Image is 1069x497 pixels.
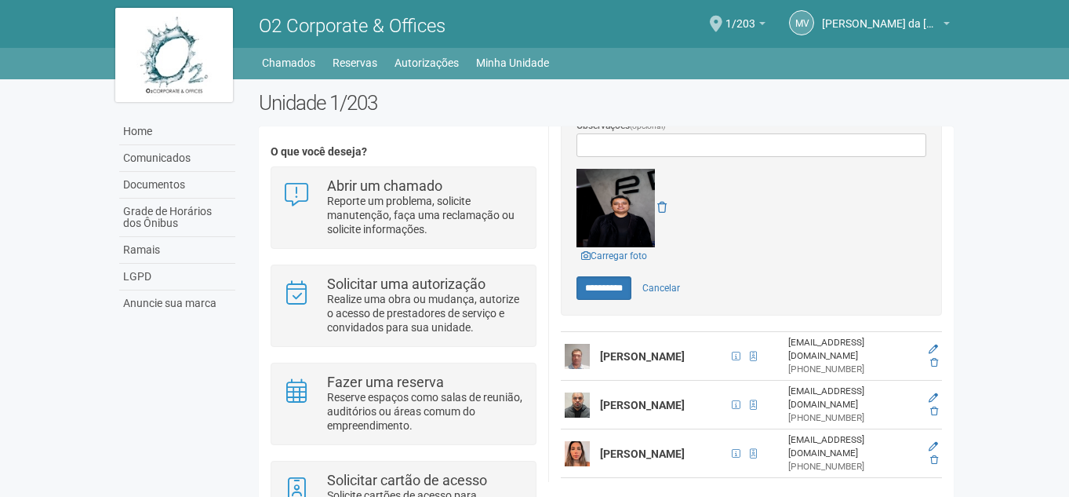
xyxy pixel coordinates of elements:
[600,399,685,411] strong: [PERSON_NAME]
[576,247,652,265] a: Carregar foto
[119,145,235,172] a: Comunicados
[262,52,315,74] a: Chamados
[119,119,235,145] a: Home
[576,169,655,247] img: GetFile
[657,201,667,214] a: Remover
[119,172,235,199] a: Documentos
[259,15,445,37] span: O2 Corporate & Offices
[327,374,444,390] strong: Fazer uma reserva
[788,363,917,376] div: [PHONE_NUMBER]
[565,441,590,466] img: user.png
[119,291,235,316] a: Anuncie sua marca
[327,276,485,292] strong: Solicitar uma autorização
[119,237,235,264] a: Ramais
[929,344,938,355] a: Editar membro
[119,199,235,237] a: Grade de Horários dos Ônibus
[283,277,524,334] a: Solicitar uma autorização Realize uma obra ou mudança, autorize o acesso de prestadores de serviç...
[822,20,950,32] a: [PERSON_NAME] da [PERSON_NAME]
[788,385,917,411] div: [EMAIL_ADDRESS][DOMAIN_NAME]
[725,2,755,30] span: 1/203
[327,472,487,488] strong: Solicitar cartão de acesso
[930,406,938,417] a: Excluir membro
[929,393,938,404] a: Editar membro
[327,292,524,334] p: Realize uma obra ou mudança, autorize o acesso de prestadores de serviço e convidados para sua un...
[930,357,938,368] a: Excluir membro
[725,20,765,32] a: 1/203
[788,336,917,363] div: [EMAIL_ADDRESS][DOMAIN_NAME]
[789,10,814,35] a: MV
[115,8,233,102] img: logo.jpg
[283,179,524,236] a: Abrir um chamado Reporte um problema, solicite manutenção, faça uma reclamação ou solicite inform...
[788,411,917,425] div: [PHONE_NUMBER]
[788,433,917,460] div: [EMAIL_ADDRESS][DOMAIN_NAME]
[395,52,459,74] a: Autorizações
[600,350,685,363] strong: [PERSON_NAME]
[600,448,685,460] strong: [PERSON_NAME]
[576,119,666,133] label: Observações
[327,194,524,236] p: Reporte um problema, solicite manutenção, faça uma reclamação ou solicite informações.
[822,2,940,30] span: Marcus Vinicius da Silveira Costa
[565,393,590,418] img: user.png
[929,441,938,452] a: Editar membro
[630,122,666,130] span: (opcional)
[333,52,377,74] a: Reservas
[476,52,549,74] a: Minha Unidade
[327,390,524,433] p: Reserve espaços como salas de reunião, auditórios ou áreas comum do empreendimento.
[565,344,590,369] img: user.png
[788,460,917,473] div: [PHONE_NUMBER]
[119,264,235,291] a: LGPD
[271,146,536,158] h4: O que você deseja?
[634,276,689,300] a: Cancelar
[283,375,524,433] a: Fazer uma reserva Reserve espaços como salas de reunião, auditórios ou áreas comum do empreendime...
[259,91,954,115] h2: Unidade 1/203
[930,455,938,466] a: Excluir membro
[327,177,442,194] strong: Abrir um chamado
